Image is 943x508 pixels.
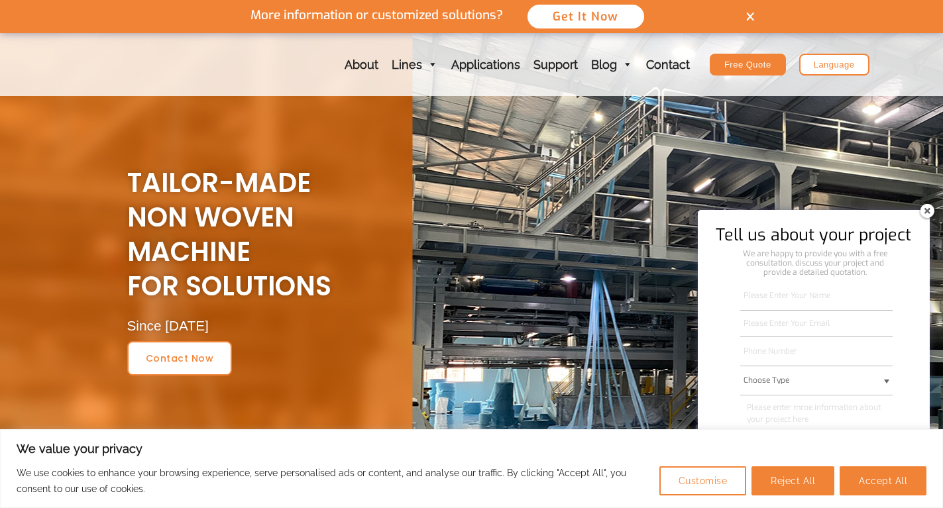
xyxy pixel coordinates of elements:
p: We value your privacy [17,441,926,457]
a: Applications [445,33,527,96]
a: Support [527,33,584,96]
button: Accept All [840,466,926,495]
div: Since [DATE] [127,317,836,334]
a: Language [799,54,869,76]
button: Get It Now [526,3,645,30]
p: We use cookies to enhance your browsing experience, serve personalised ads or content, and analys... [17,465,649,497]
button: Reject All [751,466,834,495]
span: contact now [146,354,214,363]
p: More information or customized solutions? [239,8,514,23]
a: Lines [385,33,445,96]
a: Contact [639,33,696,96]
button: Customise [659,466,747,495]
h2: Tailor-Made NON WOVEN MACHINE For Solutions [127,166,850,303]
a: About [338,33,385,96]
a: contact now [127,341,233,376]
a: Blog [584,33,639,96]
a: AZX Nonwoven Machine [74,58,154,70]
a: Free Quote [710,54,786,76]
